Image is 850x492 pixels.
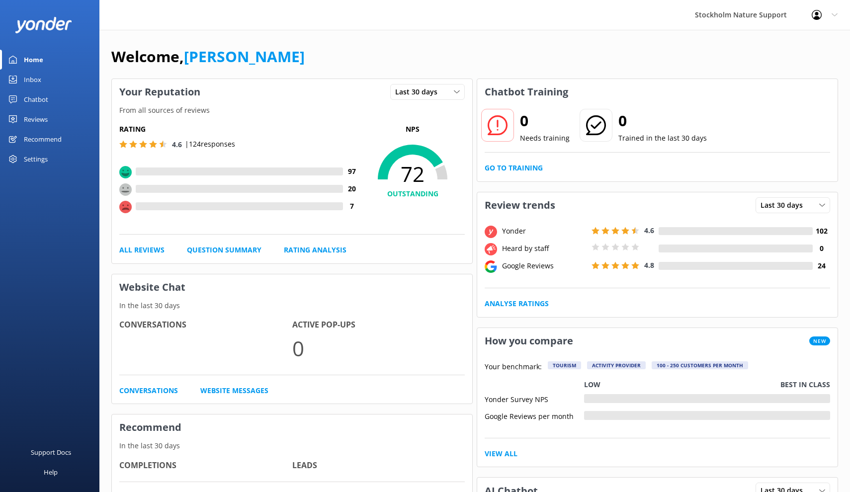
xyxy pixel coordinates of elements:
h3: Recommend [112,414,472,440]
div: Yonder Survey NPS [485,394,584,403]
div: Home [24,50,43,70]
p: 0 [292,331,465,365]
span: 4.6 [172,140,182,149]
div: Google Reviews per month [485,411,584,420]
a: Rating Analysis [284,245,346,255]
h4: Conversations [119,319,292,331]
div: Reviews [24,109,48,129]
h3: Review trends [477,192,563,218]
p: Low [584,379,600,390]
a: Question Summary [187,245,261,255]
a: Conversations [119,385,178,396]
span: 72 [360,162,465,186]
div: Yonder [500,226,589,237]
h4: Completions [119,459,292,472]
img: yonder-white-logo.png [15,17,72,33]
a: Go to Training [485,163,543,173]
div: Support Docs [31,442,71,462]
span: 4.8 [644,260,654,270]
p: Needs training [520,133,570,144]
a: Analyse Ratings [485,298,549,309]
a: [PERSON_NAME] [184,46,305,67]
h4: OUTSTANDING [360,188,465,199]
span: New [809,336,830,345]
p: In the last 30 days [112,300,472,311]
h4: 7 [343,201,360,212]
h4: 0 [813,243,830,254]
div: Chatbot [24,89,48,109]
h4: 97 [343,166,360,177]
div: Help [44,462,58,482]
p: Trained in the last 30 days [618,133,707,144]
div: Recommend [24,129,62,149]
p: NPS [360,124,465,135]
h3: Website Chat [112,274,472,300]
div: 100 - 250 customers per month [652,361,748,369]
p: | 124 responses [185,139,235,150]
div: Inbox [24,70,41,89]
h2: 0 [618,109,707,133]
a: All Reviews [119,245,165,255]
h4: 20 [343,183,360,194]
a: Website Messages [200,385,268,396]
div: Tourism [548,361,581,369]
span: Last 30 days [395,86,443,97]
div: Settings [24,149,48,169]
h5: Rating [119,124,360,135]
h4: Active Pop-ups [292,319,465,331]
h4: Leads [292,459,465,472]
h3: Your Reputation [112,79,208,105]
div: Google Reviews [500,260,589,271]
p: Best in class [780,379,830,390]
h4: 24 [813,260,830,271]
p: In the last 30 days [112,440,472,451]
div: Activity Provider [587,361,646,369]
p: From all sources of reviews [112,105,472,116]
a: View All [485,448,517,459]
div: Heard by staff [500,243,589,254]
span: 4.6 [644,226,654,235]
p: Your benchmark: [485,361,542,373]
h2: 0 [520,109,570,133]
h3: Chatbot Training [477,79,576,105]
h1: Welcome, [111,45,305,69]
span: Last 30 days [761,200,809,211]
h3: How you compare [477,328,581,354]
h4: 102 [813,226,830,237]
